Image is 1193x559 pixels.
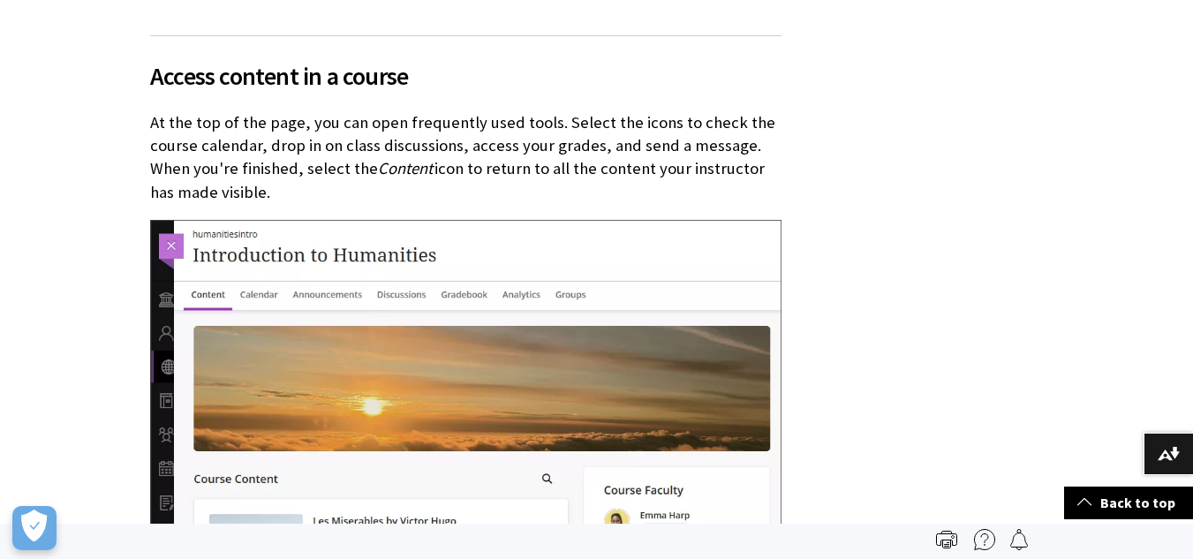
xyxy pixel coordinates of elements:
[1064,487,1193,519] a: Back to top
[150,111,781,204] p: At the top of the page, you can open frequently used tools. Select the icons to check the course ...
[378,158,433,178] span: Content
[12,506,57,550] button: Open Preferences
[936,529,957,550] img: Print
[150,57,781,94] span: Access content in a course
[1008,529,1030,550] img: Follow this page
[974,529,995,550] img: More help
